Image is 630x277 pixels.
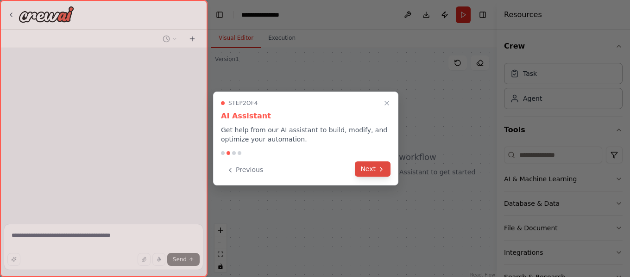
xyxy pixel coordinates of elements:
button: Previous [221,162,269,178]
button: Next [355,161,391,177]
span: Step 2 of 4 [228,99,258,107]
p: Get help from our AI assistant to build, modify, and optimize your automation. [221,125,391,144]
h3: AI Assistant [221,111,391,122]
button: Close walkthrough [381,98,392,109]
button: Hide left sidebar [213,8,226,21]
